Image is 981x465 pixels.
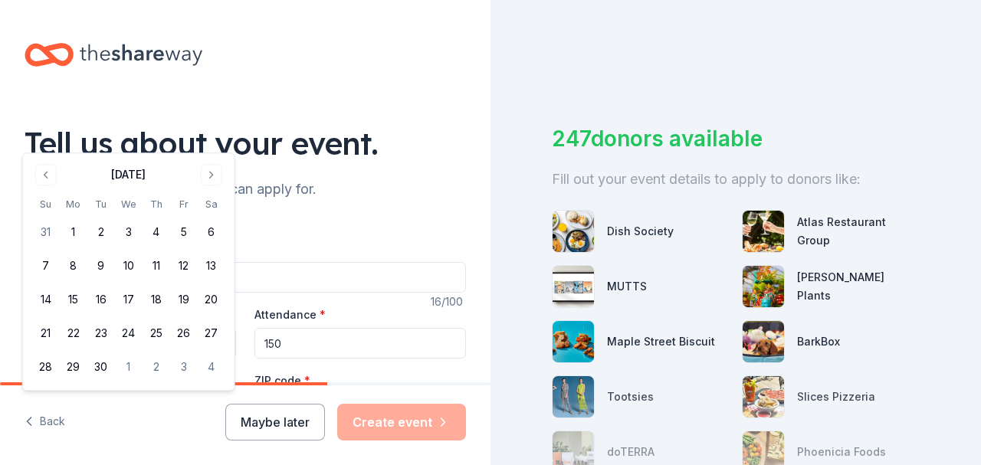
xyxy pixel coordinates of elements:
[60,354,87,381] button: 29
[198,354,225,381] button: 4
[607,277,647,296] div: MUTTS
[797,213,920,250] div: Atlas Restaurant Group
[25,406,65,438] button: Back
[87,219,115,247] button: 2
[743,266,784,307] img: photo for Buchanan's Plants
[32,320,60,348] button: 21
[607,332,715,351] div: Maple Street Biscuit
[201,164,222,185] button: Go to next month
[431,293,466,311] div: 16 /100
[143,320,170,348] button: 25
[60,287,87,314] button: 15
[87,196,115,212] th: Tuesday
[25,122,466,165] div: Tell us about your event.
[25,177,466,201] div: We'll find in-kind donations you can apply for.
[170,219,198,247] button: 5
[552,167,920,192] div: Fill out your event details to apply to donors like:
[607,222,674,241] div: Dish Society
[35,164,57,185] button: Go to previous month
[60,320,87,348] button: 22
[115,219,143,247] button: 3
[87,320,115,348] button: 23
[170,196,198,212] th: Friday
[198,320,225,348] button: 27
[87,253,115,280] button: 9
[111,165,146,184] div: [DATE]
[553,211,594,252] img: photo for Dish Society
[32,196,60,212] th: Sunday
[87,287,115,314] button: 16
[170,320,198,348] button: 26
[143,287,170,314] button: 18
[797,268,920,305] div: [PERSON_NAME] Plants
[87,354,115,381] button: 30
[553,266,594,307] img: photo for MUTTS
[115,253,143,280] button: 10
[32,354,60,381] button: 28
[60,253,87,280] button: 8
[143,196,170,212] th: Thursday
[254,328,466,359] input: 20
[198,287,225,314] button: 20
[115,320,143,348] button: 24
[198,253,225,280] button: 13
[115,354,143,381] button: 1
[143,354,170,381] button: 2
[25,262,466,293] input: Spring Fundraiser
[225,404,325,440] button: Maybe later
[743,321,784,362] img: photo for BarkBox
[254,307,326,323] label: Attendance
[115,196,143,212] th: Wednesday
[743,211,784,252] img: photo for Atlas Restaurant Group
[60,196,87,212] th: Monday
[170,253,198,280] button: 12
[552,123,920,155] div: 247 donors available
[32,287,60,314] button: 14
[198,219,225,247] button: 6
[115,287,143,314] button: 17
[254,373,310,388] label: ZIP code
[143,219,170,247] button: 4
[170,287,198,314] button: 19
[797,332,840,351] div: BarkBox
[32,253,60,280] button: 7
[170,354,198,381] button: 3
[198,196,225,212] th: Saturday
[143,253,170,280] button: 11
[60,219,87,247] button: 1
[553,321,594,362] img: photo for Maple Street Biscuit
[32,219,60,247] button: 31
